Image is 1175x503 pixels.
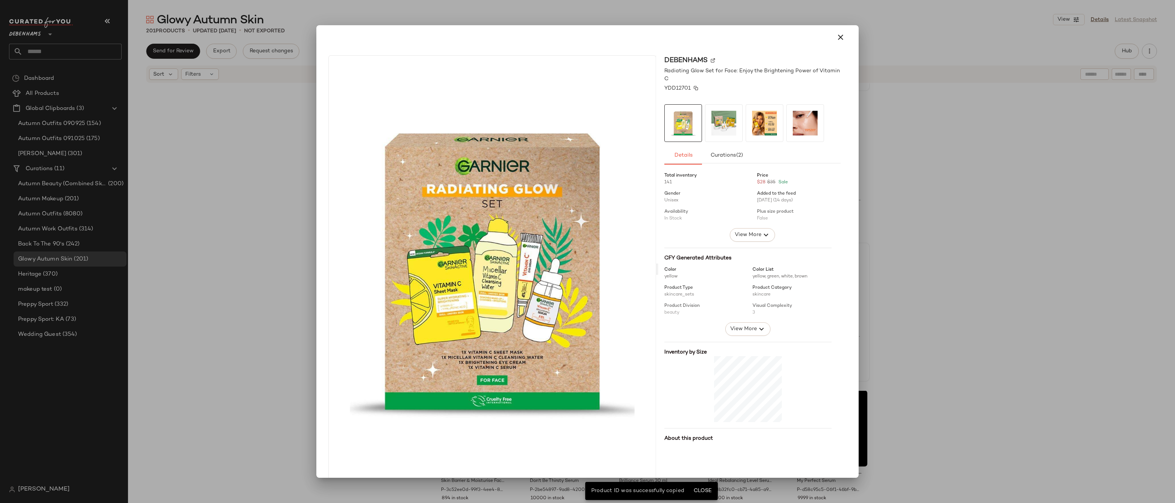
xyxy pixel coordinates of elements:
[736,152,743,159] span: (2)
[694,86,698,90] img: svg%3e
[711,58,715,62] img: svg%3e
[674,152,692,159] span: Details
[705,105,742,142] img: ydd12701_multi_xl_1
[710,152,743,159] span: Curations
[329,56,656,483] img: ydd12701_multi_xl
[690,484,715,498] button: Close
[664,348,832,356] div: Inventory by Size
[664,254,832,262] div: CFY Generated Attributes
[665,105,702,142] img: ydd12701_multi_xl
[664,67,841,83] span: Radiating Glow Set for Face: Enjoy the Brightening Power of Vitamin C
[787,105,824,142] img: ydd12701_multi_xl_3
[664,434,832,442] div: About this product
[693,488,712,494] span: Close
[725,322,771,336] button: View More
[664,84,691,92] span: YDD12701
[591,488,685,494] span: Product ID was successfully copied
[664,55,708,66] span: Debenhams
[746,105,783,142] img: ydd12701_multi_xl_2
[730,325,757,334] span: View More
[730,228,775,242] button: View More
[734,230,761,239] span: View More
